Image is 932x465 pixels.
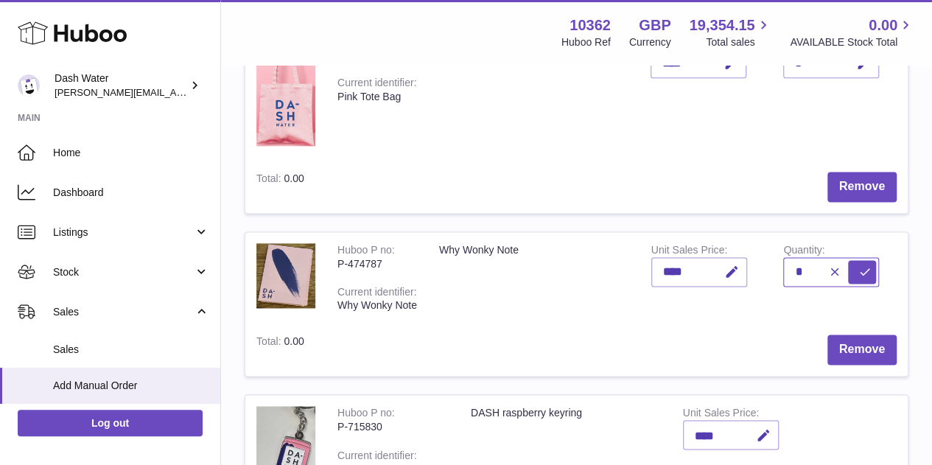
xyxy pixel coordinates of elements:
span: Listings [53,225,194,240]
div: Pink Tote Bag [337,90,416,104]
span: 0.00 [284,172,304,184]
span: [PERSON_NAME][EMAIL_ADDRESS][DOMAIN_NAME] [55,86,295,98]
span: 19,354.15 [689,15,754,35]
a: 19,354.15 Total sales [689,15,771,49]
span: AVAILABLE Stock Total [790,35,914,49]
button: Remove [827,172,897,202]
div: Currency [629,35,671,49]
label: Unit Sales Price [651,244,727,259]
span: 0.00 [284,335,304,347]
div: P-715830 [337,420,449,434]
label: Total [256,335,284,351]
td: Pink Dash canvas tote bag [427,24,640,161]
label: Unit Sales Price [683,407,759,422]
img: Why Wonky Note [256,243,315,308]
div: Current identifier [337,449,416,464]
div: Current identifier [337,77,416,92]
span: Sales [53,343,209,357]
div: Huboo P no [337,244,395,259]
label: Total [256,172,284,188]
div: Huboo Ref [561,35,611,49]
span: Sales [53,305,194,319]
div: P-474787 [337,257,417,271]
a: Log out [18,410,203,436]
img: Pink Dash canvas tote bag [256,35,315,146]
label: Quantity [783,244,824,259]
span: Home [53,146,209,160]
div: Huboo P no [337,407,395,422]
span: Total sales [706,35,771,49]
div: Current identifier [337,286,416,301]
img: james@dash-water.com [18,74,40,97]
strong: GBP [639,15,670,35]
button: Remove [827,335,897,365]
span: Dashboard [53,186,209,200]
div: Dash Water [55,71,187,99]
span: 0.00 [869,15,897,35]
span: Add Manual Order [53,379,209,393]
a: 0.00 AVAILABLE Stock Total [790,15,914,49]
strong: 10362 [570,15,611,35]
span: Stock [53,265,194,279]
div: Why Wonky Note [337,298,417,312]
td: Why Wonky Note [428,232,640,324]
